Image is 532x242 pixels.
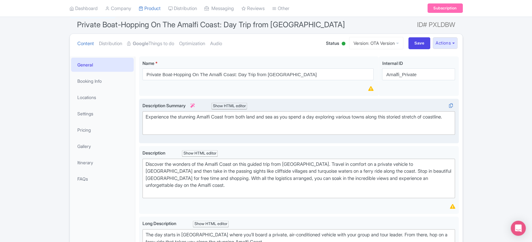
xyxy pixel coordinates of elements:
input: Save [408,37,430,49]
div: Show HTML editor [193,221,229,227]
span: Description Summary [142,103,196,108]
a: Distribution [99,34,122,54]
a: GoogleThings to do [127,34,174,54]
span: Internal ID [382,60,403,66]
a: Booking Info [71,74,134,88]
div: Experience the stunning Amalfi Coast from both land and sea as you spend a day exploring various ... [146,113,452,128]
span: ID# PXLDBW [417,18,455,31]
div: Discover the wonders of the Amalfi Coast on this guided trip from [GEOGRAPHIC_DATA]. Travel in co... [146,161,452,196]
a: Gallery [71,139,134,153]
div: Show HTML editor [182,150,218,157]
a: Audio [210,34,222,54]
a: Itinerary [71,155,134,170]
a: Settings [71,107,134,121]
a: FAQs [71,172,134,186]
span: Private Boat-Hopping On The Amalfi Coast: Day Trip from [GEOGRAPHIC_DATA] [77,20,345,29]
a: Version: OTA Version [349,37,403,49]
div: Open Intercom Messenger [511,221,526,236]
a: Subscription [427,4,462,13]
strong: Google [133,40,148,47]
span: Long Description [142,221,177,226]
div: Show HTML editor [211,103,247,109]
button: Actions [433,37,457,49]
span: Status [326,40,339,46]
a: Optimization [179,34,205,54]
a: General [71,58,134,72]
span: Description [142,150,166,155]
span: Name [142,60,154,66]
a: Content [77,34,94,54]
a: Locations [71,90,134,104]
a: Pricing [71,123,134,137]
div: Active [340,39,347,49]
